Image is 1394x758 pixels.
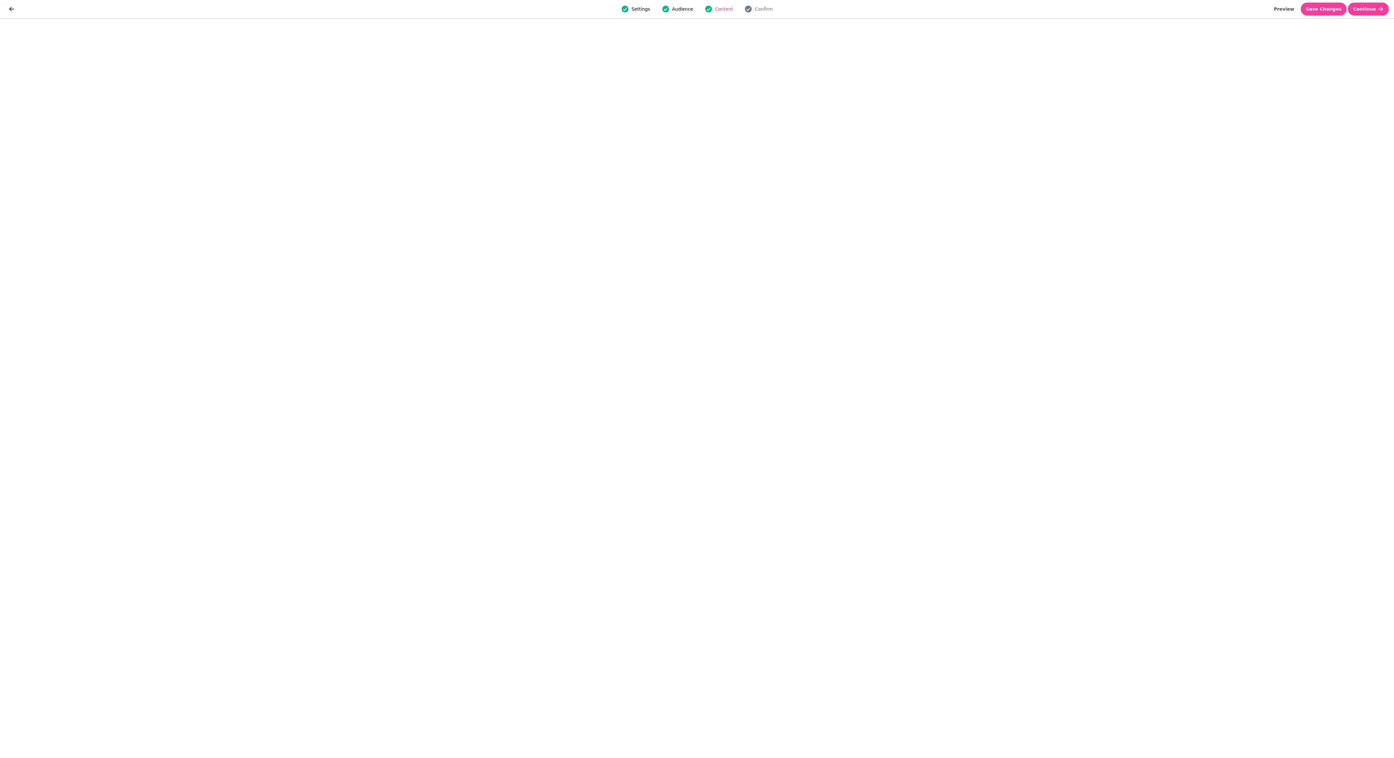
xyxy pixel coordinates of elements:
span: Audience [672,6,693,12]
button: Save Changes [1301,3,1347,15]
span: Settings [631,6,650,12]
span: Confirm [755,6,773,12]
button: go back [5,3,18,15]
span: Save Changes [1306,7,1342,11]
span: Continue [1353,7,1376,11]
span: Preview [1274,7,1294,11]
button: Preview [1269,3,1299,15]
button: Continue [1348,3,1389,15]
span: Content [715,6,733,12]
